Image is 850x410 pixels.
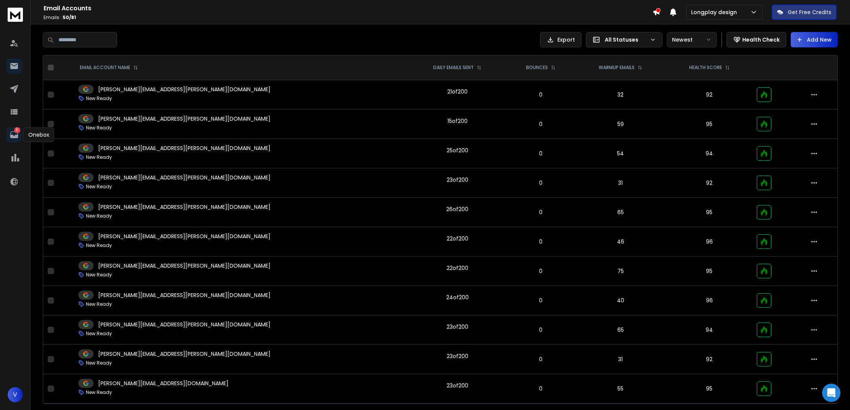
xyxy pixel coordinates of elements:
h1: Email Accounts [44,4,652,13]
p: New Ready [86,272,112,278]
p: New Ready [86,360,112,366]
td: 59 [575,110,666,139]
p: [PERSON_NAME][EMAIL_ADDRESS][DOMAIN_NAME] [98,379,228,387]
p: New Ready [86,301,112,307]
button: V [8,387,23,402]
p: 0 [512,120,570,128]
p: 0 [512,238,570,245]
p: 0 [512,150,570,157]
p: [PERSON_NAME][EMAIL_ADDRESS][PERSON_NAME][DOMAIN_NAME] [98,321,270,328]
div: 22 of 200 [447,235,468,242]
p: WARMUP EMAILS [599,65,635,71]
p: New Ready [86,213,112,219]
p: [PERSON_NAME][EMAIL_ADDRESS][PERSON_NAME][DOMAIN_NAME] [98,291,270,299]
p: 0 [512,267,570,275]
p: Get Free Credits [788,8,831,16]
div: 21 of 200 [447,88,468,95]
div: 25 of 200 [447,147,468,154]
p: New Ready [86,184,112,190]
img: logo [8,8,23,22]
p: Emails : [44,15,652,21]
p: BOUNCES [526,65,548,71]
p: Longplay design [691,8,740,16]
div: Open Intercom Messenger [822,384,840,402]
td: 32 [575,80,666,110]
td: 96 [666,286,753,315]
p: [PERSON_NAME][EMAIL_ADDRESS][PERSON_NAME][DOMAIN_NAME] [98,203,270,211]
div: 15 of 200 [447,117,468,125]
div: 23 of 200 [447,382,468,389]
span: 50 / 81 [63,14,76,21]
p: Health Check [742,36,780,44]
td: 94 [666,139,753,168]
p: New Ready [86,389,112,395]
div: 24 of 200 [446,294,469,301]
p: 0 [512,355,570,363]
p: DAILY EMAILS SENT [433,65,474,71]
p: New Ready [86,125,112,131]
button: Export [540,32,581,47]
td: 31 [575,345,666,374]
div: 22 of 200 [447,264,468,272]
td: 95 [666,198,753,227]
button: Newest [667,32,717,47]
button: Health Check [727,32,786,47]
td: 65 [575,315,666,345]
div: 23 of 200 [447,176,468,184]
p: [PERSON_NAME][EMAIL_ADDRESS][PERSON_NAME][DOMAIN_NAME] [98,86,270,93]
div: Onebox [23,128,54,142]
p: 0 [512,297,570,304]
p: New Ready [86,95,112,102]
td: 65 [575,198,666,227]
p: [PERSON_NAME][EMAIL_ADDRESS][PERSON_NAME][DOMAIN_NAME] [98,232,270,240]
td: 55 [575,374,666,404]
p: 3 [14,127,20,133]
td: 46 [575,227,666,257]
a: 3 [6,127,22,142]
td: 54 [575,139,666,168]
div: EMAIL ACCOUNT NAME [80,65,138,71]
td: 92 [666,345,753,374]
p: 0 [512,326,570,334]
td: 95 [666,110,753,139]
p: [PERSON_NAME][EMAIL_ADDRESS][PERSON_NAME][DOMAIN_NAME] [98,144,270,152]
td: 31 [575,168,666,198]
p: [PERSON_NAME][EMAIL_ADDRESS][PERSON_NAME][DOMAIN_NAME] [98,262,270,270]
td: 95 [666,257,753,286]
td: 95 [666,374,753,404]
td: 94 [666,315,753,345]
button: Get Free Credits [772,5,837,20]
button: Add New [791,32,838,47]
td: 96 [666,227,753,257]
p: 0 [512,208,570,216]
td: 40 [575,286,666,315]
p: HEALTH SCORE [689,65,722,71]
div: 26 of 200 [446,205,468,213]
p: New Ready [86,154,112,160]
td: 75 [575,257,666,286]
p: 0 [512,91,570,98]
p: New Ready [86,242,112,249]
td: 92 [666,80,753,110]
div: 23 of 200 [447,352,468,360]
td: 92 [666,168,753,198]
p: [PERSON_NAME][EMAIL_ADDRESS][PERSON_NAME][DOMAIN_NAME] [98,115,270,123]
div: 23 of 200 [447,323,468,331]
p: [PERSON_NAME][EMAIL_ADDRESS][PERSON_NAME][DOMAIN_NAME] [98,174,270,181]
p: 0 [512,385,570,392]
p: 0 [512,179,570,187]
p: [PERSON_NAME][EMAIL_ADDRESS][PERSON_NAME][DOMAIN_NAME] [98,350,270,358]
p: New Ready [86,331,112,337]
p: All Statuses [605,36,647,44]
